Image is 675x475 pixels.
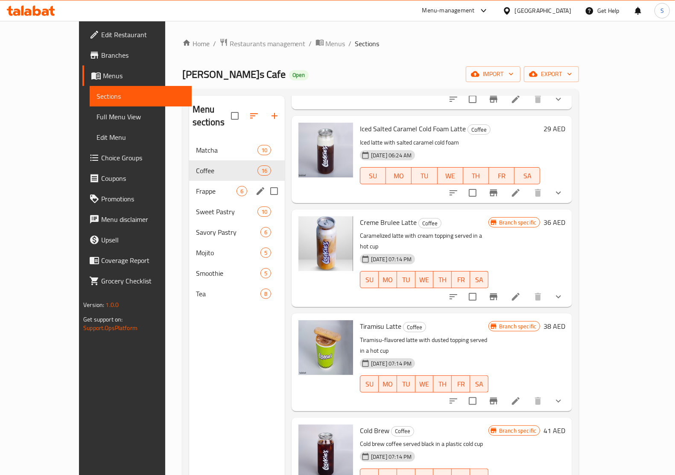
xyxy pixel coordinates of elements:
nav: breadcrumb [182,38,579,49]
span: 5 [261,249,271,257]
div: Coffee [391,426,414,437]
span: Edit Menu [96,132,185,142]
div: Mojito5 [189,242,285,263]
button: edit [254,185,267,198]
div: Coffee16 [189,160,285,181]
svg: Show Choices [553,292,564,302]
a: Edit menu item [511,292,521,302]
button: SA [514,167,540,184]
a: Menu disclaimer [82,209,192,230]
span: Select to update [464,90,482,108]
button: show more [548,391,569,411]
button: Branch-specific-item [483,183,504,203]
button: delete [528,183,548,203]
span: Coffee [403,322,426,332]
div: Sweet Pastry10 [189,201,285,222]
button: TH [433,271,452,288]
span: Iced Salted Caramel Cold Foam Latte [360,122,466,135]
span: MO [389,170,408,182]
div: items [257,165,271,176]
button: SU [360,375,379,392]
span: SA [473,378,485,390]
svg: Show Choices [553,396,564,406]
a: Menus [82,65,192,86]
a: Edit menu item [511,94,521,104]
span: Grocery Checklist [101,276,185,286]
span: Frappe [196,186,237,196]
button: SA [470,375,488,392]
span: Restaurants management [230,38,306,49]
span: Savory Pastry [196,227,260,237]
div: items [237,186,247,196]
div: Coffee [468,124,491,135]
a: Home [182,38,210,49]
span: TU [400,274,412,286]
div: Matcha10 [189,140,285,160]
span: Cold Brew [360,424,389,437]
button: FR [489,167,514,184]
div: items [260,268,271,278]
button: MO [379,271,397,288]
span: SU [364,274,375,286]
a: Edit Menu [90,127,192,148]
div: Coffee [418,218,441,228]
button: WE [415,271,434,288]
span: Sweet Pastry [196,207,257,217]
nav: Menu sections [189,136,285,307]
span: Edit Restaurant [101,30,185,40]
span: Branch specific [496,322,540,330]
h6: 29 AED [544,123,565,135]
span: Branch specific [496,427,540,435]
span: Version: [83,299,104,310]
img: Creme Brulee Latte [298,216,353,271]
li: / [213,38,216,49]
span: 1.0.0 [105,299,119,310]
span: 6 [237,187,247,195]
a: Upsell [82,230,192,250]
span: Get support on: [83,314,123,325]
span: 5 [261,269,271,277]
button: TH [433,375,452,392]
button: Add section [264,106,285,126]
a: Promotions [82,189,192,209]
span: Coffee [392,426,414,436]
span: [DATE] 07:14 PM [368,453,415,461]
a: Full Menu View [90,106,192,127]
div: [GEOGRAPHIC_DATA] [515,6,571,15]
button: export [524,66,579,82]
span: 10 [258,208,271,216]
button: sort-choices [443,183,464,203]
img: Iced Salted Caramel Cold Foam Latte [298,123,353,177]
h6: 38 AED [544,320,565,332]
span: [DATE] 07:14 PM [368,360,415,368]
button: TH [463,167,489,184]
span: Branch specific [496,218,540,227]
span: Full Menu View [96,112,185,122]
button: import [466,66,520,82]
span: import [473,69,514,80]
span: Upsell [101,235,185,245]
h6: 41 AED [544,425,565,437]
a: Edit menu item [511,188,521,198]
button: MO [386,167,412,184]
a: Edit Restaurant [82,24,192,45]
a: Branches [82,45,192,65]
button: Branch-specific-item [483,89,504,109]
span: Coffee [196,165,257,176]
span: FR [455,274,467,286]
span: WE [419,274,430,286]
span: WE [419,378,430,390]
span: Sort sections [244,106,264,126]
a: Menus [316,38,345,49]
h2: Menu sections [193,103,231,129]
div: items [257,145,271,155]
a: Choice Groups [82,148,192,168]
div: Savory Pastry6 [189,222,285,242]
span: [DATE] 06:24 AM [368,151,415,159]
span: Menus [103,71,185,81]
span: TH [437,378,448,390]
p: Iced latte with salted caramel cold foam [360,137,540,148]
button: SA [470,271,488,288]
svg: Show Choices [553,94,564,104]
